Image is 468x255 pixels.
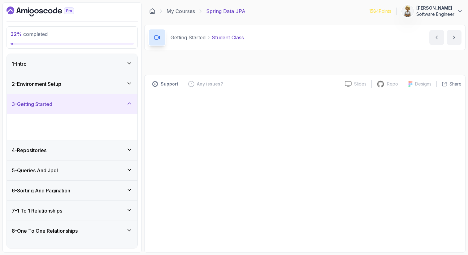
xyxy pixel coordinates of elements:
[416,11,454,17] p: Software Engineer
[416,5,454,11] p: [PERSON_NAME]
[402,5,414,17] img: user profile image
[167,7,195,15] a: My Courses
[206,7,245,15] p: Spring Data JPA
[7,54,137,74] button: 1-Intro
[12,80,61,88] h3: 2 - Environment Setup
[212,34,244,41] p: Student Class
[11,31,22,37] span: 32 %
[197,81,223,87] p: Any issues?
[7,201,137,221] button: 7-1 To 1 Relationships
[149,8,155,14] a: Dashboard
[354,81,366,87] p: Slides
[171,34,206,41] p: Getting Started
[447,30,461,45] button: next content
[7,94,137,114] button: 3-Getting Started
[387,81,398,87] p: Repo
[6,7,88,16] a: Dashboard
[12,147,46,154] h3: 4 - Repositories
[11,31,48,37] span: completed
[161,81,178,87] p: Support
[369,8,391,14] p: 1584 Points
[148,79,182,89] button: Support button
[7,74,137,94] button: 2-Environment Setup
[12,187,70,194] h3: 6 - Sorting And Pagination
[415,81,431,87] p: Designs
[12,207,62,214] h3: 7 - 1 To 1 Relationships
[7,160,137,180] button: 5-Queries And Jpql
[7,221,137,241] button: 8-One To One Relationships
[7,181,137,200] button: 6-Sorting And Pagination
[429,30,444,45] button: previous content
[401,5,463,17] button: user profile image[PERSON_NAME]Software Engineer
[12,247,55,255] h3: 9 - Entity Life Cycle
[12,60,27,68] h3: 1 - Intro
[436,81,461,87] button: Share
[12,227,78,235] h3: 8 - One To One Relationships
[449,81,461,87] p: Share
[7,140,137,160] button: 4-Repositories
[12,167,58,174] h3: 5 - Queries And Jpql
[12,100,52,108] h3: 3 - Getting Started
